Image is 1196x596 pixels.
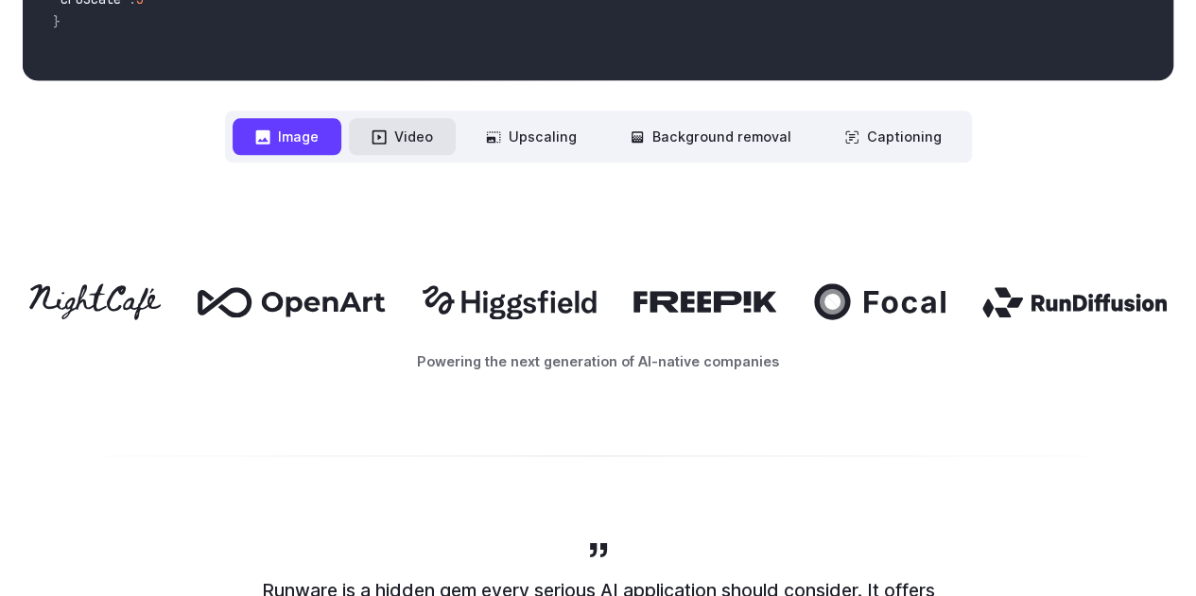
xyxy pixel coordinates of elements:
button: Background removal [607,118,814,155]
button: Upscaling [463,118,599,155]
span: } [53,13,61,30]
button: Captioning [822,118,964,155]
button: Image [233,118,341,155]
p: Powering the next generation of AI-native companies [23,350,1173,372]
button: Video [349,118,456,155]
